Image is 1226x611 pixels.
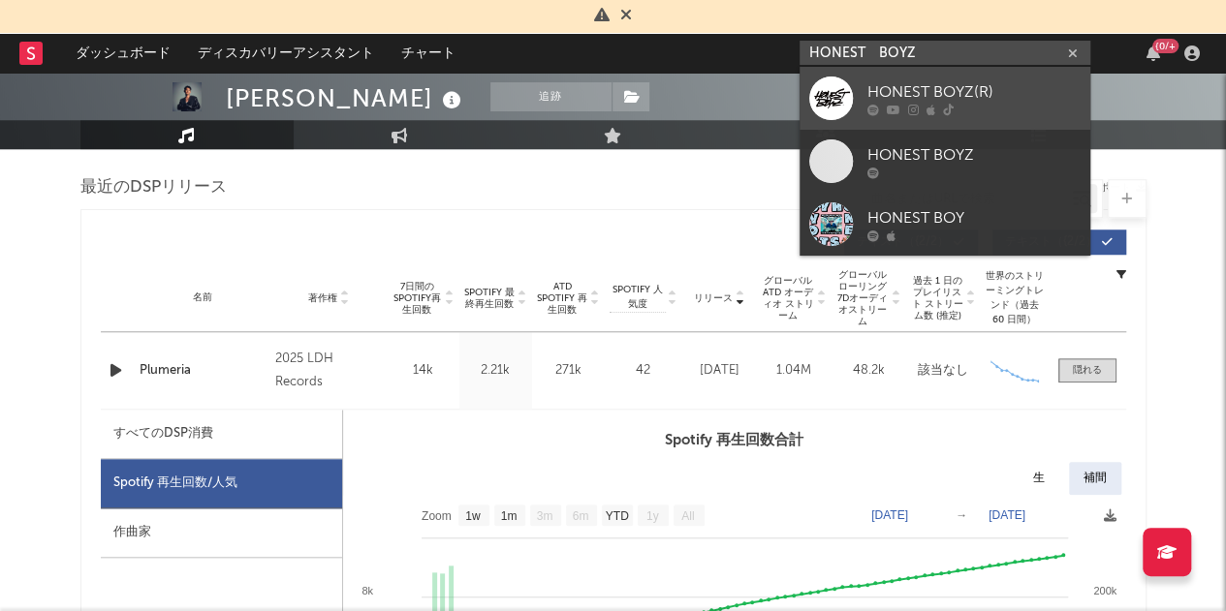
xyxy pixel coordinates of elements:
[392,281,443,316] span: 7日間のSpotify再生回数
[800,193,1090,256] a: HONEST BOY
[1069,462,1121,495] div: 補間
[226,82,466,114] div: [PERSON_NAME]
[537,361,600,381] div: 271k
[308,292,337,304] span: 著作権
[537,281,588,316] span: ATD Spotify 再生回数
[362,585,373,596] text: 8k
[867,206,1081,229] div: HONEST BOY
[113,422,213,445] div: すべてのDSP消費
[911,361,976,381] div: 該当なし
[605,509,628,523] text: YTD
[388,34,469,73] a: チャート
[140,290,267,305] div: 名前
[465,509,481,523] text: 1w
[911,275,964,321] span: 過去 1 日のプレイリスト ストリーム数 (推定)
[956,508,967,522] text: →
[871,508,908,522] text: [DATE]
[184,34,388,73] a: ディスカバリーアシスタント
[620,9,632,24] span: 却下する
[800,67,1090,130] a: HONEST BOYZ(R)
[101,410,342,459] div: すべてのDSP消費
[800,130,1090,193] a: HONEST BOYZ
[1147,46,1160,61] button: {0/+
[101,459,342,508] div: Spotify 再生回数/人気
[536,509,552,523] text: 3m
[422,509,452,523] text: Zoom
[989,508,1025,522] text: [DATE]
[694,292,733,304] span: リリース
[101,508,342,558] div: 作曲家
[836,361,901,381] div: 48.2k
[762,361,827,381] div: 1.04M
[986,269,1044,327] div: 世界のストリーミングトレンド（過去 60 日間）
[610,361,677,381] div: 42
[681,509,694,523] text: All
[343,429,1126,452] h3: Spotify 再生回数合計
[275,348,381,394] div: 2025 LDH Records
[140,361,267,381] a: Plumeria
[867,80,1081,104] div: HONEST BOYZ(R)
[1152,39,1179,53] div: {0/+
[800,41,1090,65] input: アーティストを検索
[687,361,752,381] div: [DATE]
[645,509,658,523] text: 1y
[464,287,516,310] span: Spotify 最終再生回数
[80,176,227,199] span: 最近のDSPリリース
[464,361,527,381] div: 2.21k
[867,143,1081,167] div: HONEST BOYZ
[392,361,455,381] div: 14k
[762,275,815,321] span: グローバル ATD オーディオ ストリーム
[500,509,517,523] text: 1m
[1093,585,1116,596] text: 200k
[490,82,612,111] button: 追跡
[1019,462,1059,495] div: 生
[610,283,666,312] span: Spotify 人気度
[572,509,588,523] text: 6m
[62,34,184,73] a: ダッシュボード
[836,269,890,327] span: グローバルローリング7Dオーディオストリーム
